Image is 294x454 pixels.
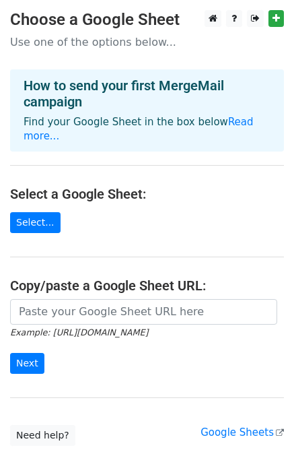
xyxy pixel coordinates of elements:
[10,425,75,446] a: Need help?
[10,278,284,294] h4: Copy/paste a Google Sheet URL:
[24,116,254,142] a: Read more...
[10,353,44,374] input: Next
[10,327,148,337] small: Example: [URL][DOMAIN_NAME]
[24,115,270,143] p: Find your Google Sheet in the box below
[10,299,277,325] input: Paste your Google Sheet URL here
[10,35,284,49] p: Use one of the options below...
[10,186,284,202] h4: Select a Google Sheet:
[10,212,61,233] a: Select...
[10,10,284,30] h3: Choose a Google Sheet
[24,77,270,110] h4: How to send your first MergeMail campaign
[200,426,284,439] a: Google Sheets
